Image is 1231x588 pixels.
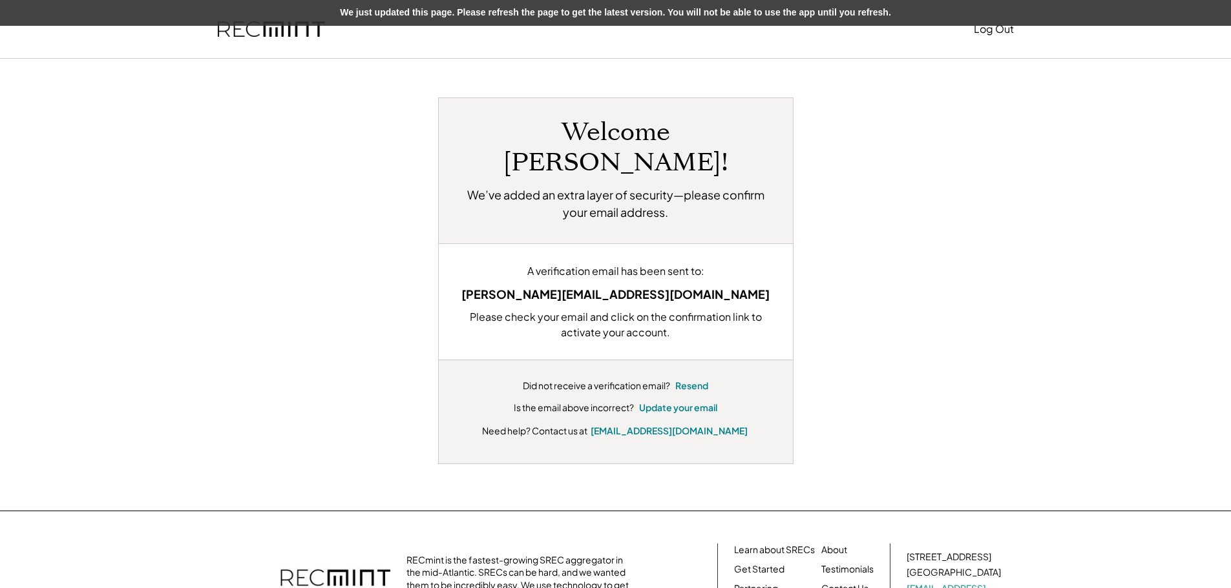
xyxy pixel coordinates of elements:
img: recmint-logotype%403x.png [218,21,325,37]
div: Please check your email and click on the confirmation link to activate your account. [458,309,773,340]
a: Get Started [734,563,784,576]
button: Log Out [974,16,1014,42]
div: Need help? Contact us at [482,424,587,438]
div: [PERSON_NAME][EMAIL_ADDRESS][DOMAIN_NAME] [458,285,773,303]
div: A verification email has been sent to: [458,263,773,279]
div: [GEOGRAPHIC_DATA] [907,566,1001,579]
h1: Welcome [PERSON_NAME]! [458,117,773,178]
button: Update your email [639,401,717,414]
a: Testimonials [821,563,874,576]
div: [STREET_ADDRESS] [907,551,991,563]
h2: We’ve added an extra layer of security—please confirm your email address. [458,186,773,221]
div: Is the email above incorrect? [514,401,634,414]
button: Resend [675,380,708,392]
a: [EMAIL_ADDRESS][DOMAIN_NAME] [591,425,748,436]
div: Did not receive a verification email? [523,380,670,392]
a: About [821,543,847,556]
a: Learn about SRECs [734,543,815,556]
